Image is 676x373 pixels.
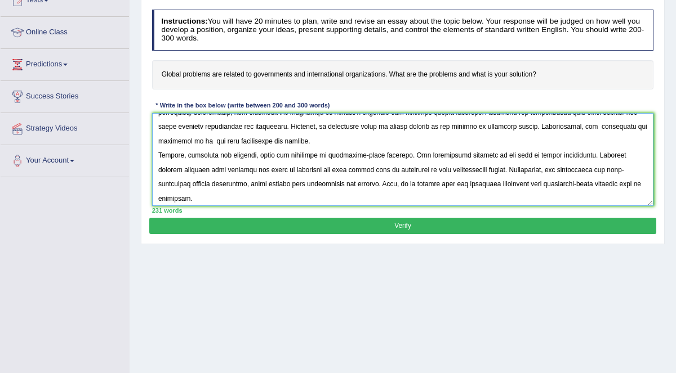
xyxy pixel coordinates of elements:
[161,17,207,25] b: Instructions:
[149,218,656,234] button: Verify
[152,206,654,215] div: 231 words
[1,17,129,45] a: Online Class
[1,49,129,77] a: Predictions
[152,60,654,89] h4: Global problems are related to governments and international organizations. What are the problems...
[1,113,129,141] a: Strategy Videos
[1,81,129,109] a: Success Stories
[152,10,654,50] h4: You will have 20 minutes to plan, write and revise an essay about the topic below. Your response ...
[152,101,333,111] div: * Write in the box below (write between 200 and 300 words)
[1,145,129,173] a: Your Account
